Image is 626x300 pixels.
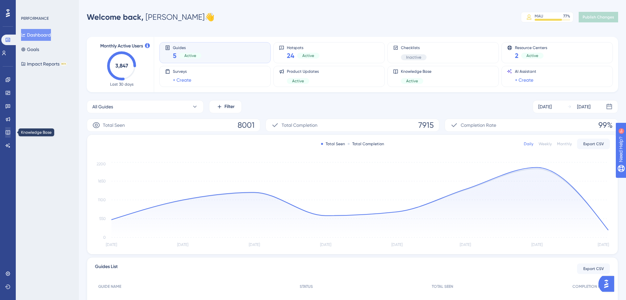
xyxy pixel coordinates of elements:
div: Monthly [557,141,572,147]
span: Knowledge Base [401,69,431,74]
button: All Guides [87,100,204,113]
tspan: [DATE] [531,242,543,247]
tspan: [DATE] [320,242,331,247]
span: Guides [173,45,201,50]
span: Guides List [95,263,118,275]
span: 5 [173,51,176,60]
span: Surveys [173,69,191,74]
tspan: [DATE] [249,242,260,247]
span: 2 [515,51,519,60]
tspan: [DATE] [598,242,609,247]
div: Weekly [539,141,552,147]
div: [DATE] [538,103,552,111]
a: + Create [173,76,191,84]
span: Active [292,78,304,84]
span: 99% [598,120,613,130]
span: Resource Centers [515,45,547,50]
span: 8001 [238,120,255,130]
button: Export CSV [577,263,610,274]
span: 7915 [418,120,434,130]
tspan: 2200 [97,162,106,166]
div: 9+ [45,3,49,9]
button: Dashboard [21,29,51,41]
text: 3,847 [115,63,128,69]
span: Monthly Active Users [100,42,143,50]
span: Active [184,53,196,58]
div: BETA [61,62,67,66]
span: AI Assistant [515,69,536,74]
tspan: 0 [103,235,106,240]
span: Publish Changes [583,14,614,20]
span: Filter [224,103,235,111]
span: TOTAL SEEN [432,284,453,289]
span: Product Updates [287,69,319,74]
div: Daily [524,141,533,147]
tspan: [DATE] [391,242,403,247]
span: Hotspots [287,45,319,50]
tspan: [DATE] [106,242,117,247]
tspan: [DATE] [177,242,188,247]
a: + Create [515,76,533,84]
span: Completion Rate [461,121,496,129]
span: Export CSV [583,266,604,271]
span: Active [302,53,314,58]
tspan: 1650 [98,179,106,183]
span: Checklists [401,45,427,50]
div: [PERSON_NAME] 👋 [87,12,215,22]
span: Total Completion [282,121,317,129]
iframe: UserGuiding AI Assistant Launcher [598,274,618,294]
button: Filter [209,100,242,113]
tspan: 550 [99,216,106,221]
div: MAU [535,14,543,19]
span: All Guides [92,103,113,111]
button: Impact ReportsBETA [21,58,67,70]
button: Goals [21,43,39,55]
tspan: [DATE] [460,242,471,247]
span: Active [406,78,418,84]
span: Total Seen [103,121,125,129]
div: Total Completion [348,141,384,147]
span: Inactive [406,55,421,60]
span: Active [526,53,538,58]
span: STATUS [300,284,313,289]
span: Need Help? [15,2,41,10]
div: [DATE] [577,103,591,111]
span: COMPLETION RATE [572,284,607,289]
button: Export CSV [577,139,610,149]
span: GUIDE NAME [98,284,121,289]
span: 24 [287,51,294,60]
div: 77 % [563,14,570,19]
div: Total Seen [321,141,345,147]
tspan: 1100 [98,198,106,202]
span: Welcome back, [87,12,144,22]
span: Last 30 days [110,82,133,87]
button: Publish Changes [579,12,618,22]
div: PERFORMANCE [21,16,49,21]
span: Export CSV [583,141,604,147]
